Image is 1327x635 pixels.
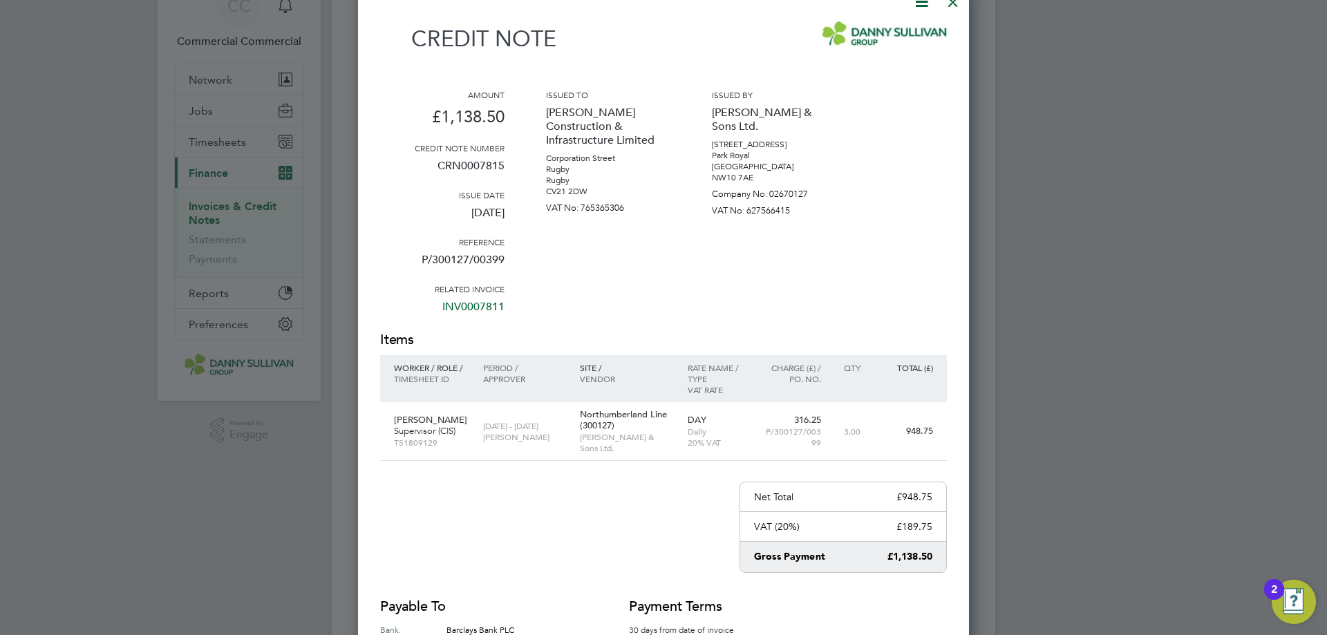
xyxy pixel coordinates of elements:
p: Site / [580,362,674,373]
p: CRN0007815 [380,153,505,189]
p: 948.75 [874,426,933,437]
p: Period / [483,362,565,373]
p: Po. No. [761,373,821,384]
p: VAT No: 765365306 [546,197,670,214]
p: Vendor [580,373,674,384]
p: Rugby [546,164,670,175]
p: £1,138.50 [887,550,932,564]
p: Timesheet ID [394,373,469,384]
p: CV21 2DW [546,186,670,197]
div: 2 [1271,589,1277,607]
p: Gross Payment [754,550,825,564]
button: Open Resource Center, 2 new notifications [1272,580,1316,624]
p: Total (£) [874,362,933,373]
p: £1,138.50 [380,100,505,142]
p: Supervisor (CIS) [394,426,469,437]
p: [DATE] - [DATE] [483,420,565,431]
p: [PERSON_NAME] [483,431,565,442]
p: 20% VAT [688,437,748,448]
p: Rate name / type [688,362,748,384]
p: [STREET_ADDRESS] [712,139,836,150]
p: £948.75 [896,491,932,503]
span: Barclays Bank PLC [446,624,514,635]
p: Worker / Role / [394,362,469,373]
a: INV0007811 [442,294,505,330]
p: Park Royal [712,150,836,161]
p: DAY [688,415,748,426]
p: [PERSON_NAME] Construction & Infrastructure Limited [546,100,670,153]
h3: Credit note number [380,142,505,153]
p: Company No: 02670127 [712,183,836,200]
img: dannysullivan-logo-remittance.png [822,21,947,46]
p: [PERSON_NAME] & Sons Ltd. [712,100,836,139]
p: 316.25 [761,415,821,426]
p: £189.75 [896,520,932,533]
p: P/300127/00399 [761,426,821,448]
p: [PERSON_NAME] [394,415,469,426]
p: [GEOGRAPHIC_DATA] [712,161,836,172]
p: [PERSON_NAME] & Sons Ltd. [580,431,674,453]
h2: Payment terms [629,597,753,616]
h3: Issued by [712,89,836,100]
p: Corporation Street [546,153,670,164]
p: 3.00 [835,426,860,437]
p: P/300127/00399 [380,247,505,283]
h3: Issue date [380,189,505,200]
p: Net Total [754,491,793,503]
p: Rugby [546,175,670,186]
p: TS1809129 [394,437,469,448]
p: Northumberland Line (300127) [580,409,674,431]
p: QTY [835,362,860,373]
h3: Amount [380,89,505,100]
p: Charge (£) / [761,362,821,373]
h3: Related invoice [380,283,505,294]
p: [DATE] [380,200,505,236]
h1: Credit note [380,26,556,52]
p: VAT rate [688,384,748,395]
h2: Payable to [380,597,587,616]
h3: Reference [380,236,505,247]
p: Daily [688,426,748,437]
p: VAT No: 627566415 [712,200,836,216]
p: Approver [483,373,565,384]
h2: Items [380,330,947,350]
h3: Issued to [546,89,670,100]
p: NW10 7AE [712,172,836,183]
p: VAT (20%) [754,520,800,533]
